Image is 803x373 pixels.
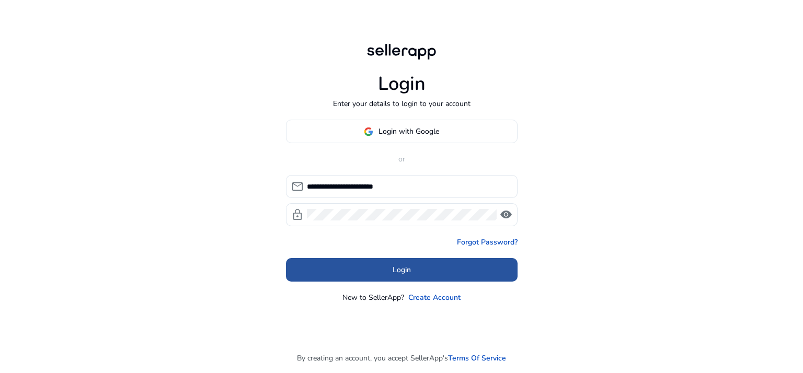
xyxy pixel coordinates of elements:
[457,237,518,248] a: Forgot Password?
[291,208,304,221] span: lock
[286,120,518,143] button: Login with Google
[291,180,304,193] span: mail
[500,208,512,221] span: visibility
[364,127,373,136] img: google-logo.svg
[286,258,518,282] button: Login
[286,154,518,165] p: or
[333,98,471,109] p: Enter your details to login to your account
[342,292,404,303] p: New to SellerApp?
[393,264,411,275] span: Login
[408,292,461,303] a: Create Account
[378,126,439,137] span: Login with Google
[378,73,426,95] h1: Login
[448,353,506,364] a: Terms Of Service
